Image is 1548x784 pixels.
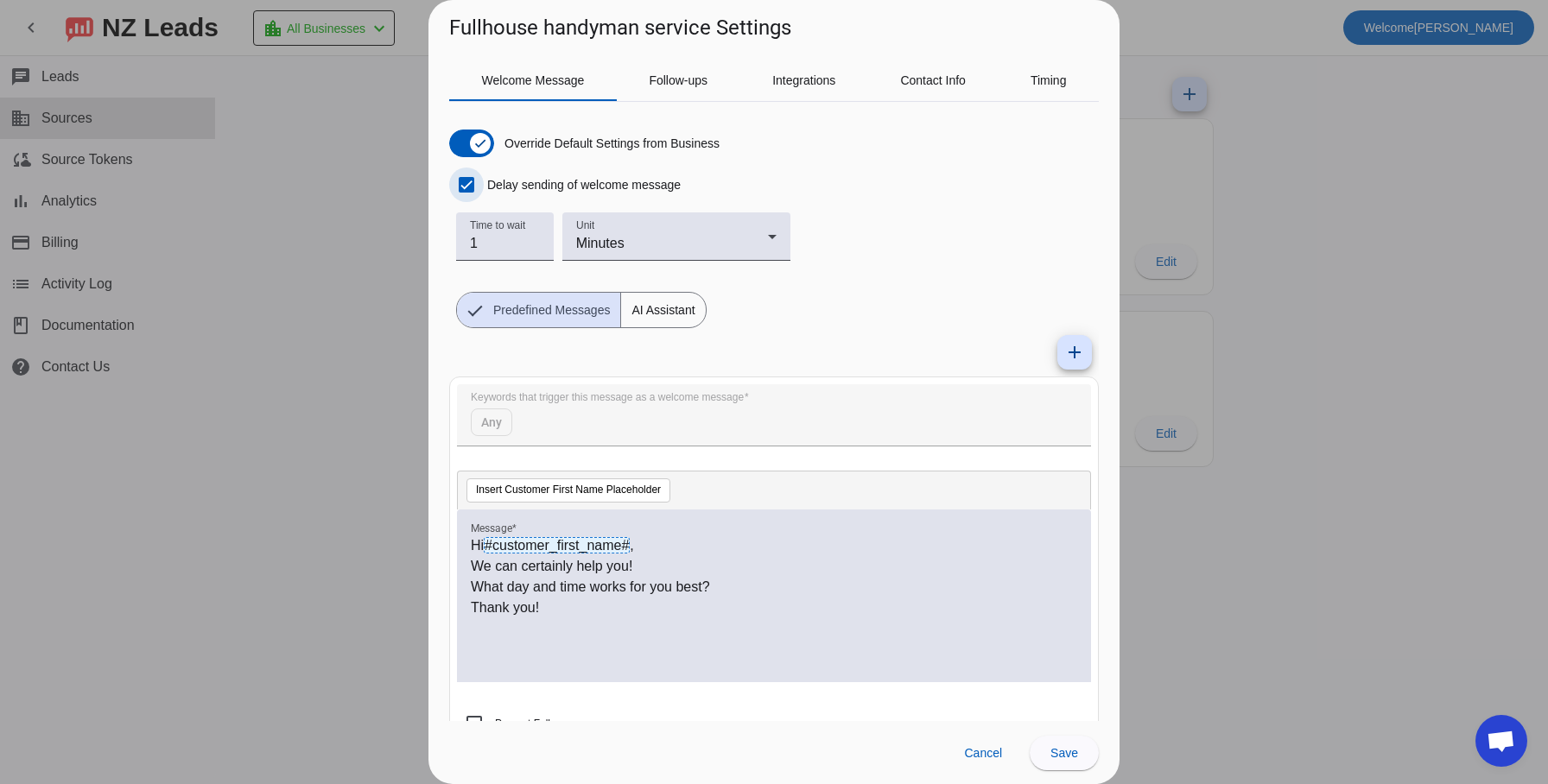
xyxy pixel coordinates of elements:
[964,746,1002,760] span: Cancel
[900,74,966,86] span: Contact Info
[1475,715,1527,767] div: Open chat
[1064,342,1085,363] mat-icon: add
[772,74,835,86] span: Integrations
[1050,746,1078,760] span: Save
[482,74,585,86] span: Welcome Message
[471,597,1077,618] p: Thank you!
[1030,736,1099,770] button: Save
[470,220,525,231] mat-label: Time to wait
[466,478,670,503] button: Insert Customer First Name Placeholder
[484,537,630,553] span: #customer_first_name#
[471,556,1077,577] p: We can certainly help you!
[621,293,705,327] span: AI Assistant
[576,236,625,250] span: Minutes
[484,176,681,193] label: Delay sending of welcome message
[1031,74,1067,86] span: Timing
[492,715,584,732] label: Prevent Follow-ups
[950,736,1016,770] button: Cancel
[471,577,1077,597] p: What day and time works for you best?
[501,135,720,152] label: Override Default Settings from Business
[576,220,594,231] mat-label: Unit
[483,293,620,327] span: Predefined Messages
[449,14,791,41] h1: Fullhouse handyman service Settings
[649,74,707,86] span: Follow-ups
[471,392,744,403] mat-label: Keywords that trigger this message as a welcome message
[471,535,1077,556] p: Hi ,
